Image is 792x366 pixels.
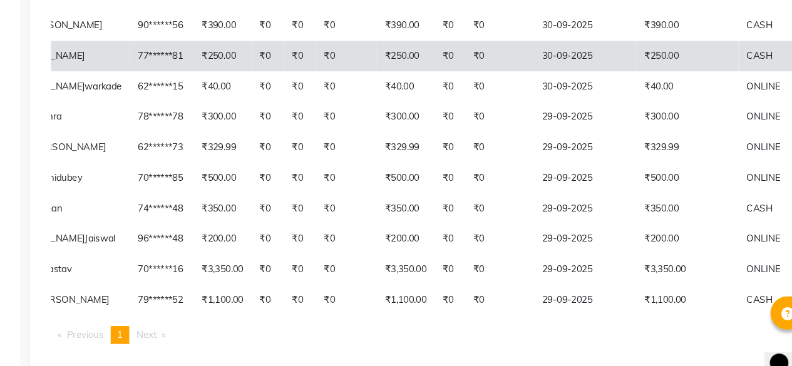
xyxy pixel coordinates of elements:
[457,240,522,269] td: ₹0
[201,269,255,298] td: ₹1,100.00
[286,240,316,269] td: ₹0
[457,39,522,68] td: ₹0
[81,310,116,322] span: Previous
[201,211,255,240] td: ₹200.00
[522,10,619,39] td: 30-09-2025
[286,125,316,154] td: ₹0
[457,211,522,240] td: ₹0
[619,68,715,96] td: ₹40.00
[374,39,428,68] td: ₹250.00
[428,96,457,125] td: ₹0
[739,316,779,353] iframe: chat widget
[255,10,286,39] td: ₹0
[316,10,374,39] td: ₹0
[374,125,428,154] td: ₹329.99
[428,211,457,240] td: ₹0
[619,10,715,39] td: ₹390.00
[316,68,374,96] td: ₹0
[374,211,428,240] td: ₹200.00
[286,154,316,183] td: ₹0
[98,76,133,87] span: warkade
[457,269,522,298] td: ₹0
[316,211,374,240] td: ₹0
[428,240,457,269] td: ₹0
[201,154,255,183] td: ₹500.00
[255,39,286,68] td: ₹0
[374,269,428,298] td: ₹1,100.00
[457,96,522,125] td: ₹0
[457,183,522,211] td: ₹0
[374,154,428,183] td: ₹500.00
[428,154,457,183] td: ₹0
[316,125,374,154] td: ₹0
[723,162,754,173] span: ONLINE
[522,68,619,96] td: 30-09-2025
[255,125,286,154] td: ₹0
[428,39,457,68] td: ₹0
[201,10,255,39] td: ₹390.00
[522,154,619,183] td: 29-09-2025
[286,211,316,240] td: ₹0
[201,183,255,211] td: ₹350.00
[51,277,121,288] span: [PERSON_NAME]
[255,269,286,298] td: ₹0
[522,96,619,125] td: 29-09-2025
[316,183,374,211] td: ₹0
[201,68,255,96] td: ₹40.00
[255,240,286,269] td: ₹0
[723,191,748,202] span: CASH
[286,183,316,211] td: ₹0
[286,68,316,96] td: ₹0
[316,269,374,298] td: ₹0
[255,96,286,125] td: ₹0
[255,68,286,96] td: ₹0
[723,104,754,116] span: ONLINE
[44,18,115,29] span: [PERSON_NAME]
[619,183,715,211] td: ₹350.00
[723,277,748,288] span: CASH
[374,96,428,125] td: ₹300.00
[147,310,166,322] span: Next
[286,96,316,125] td: ₹0
[457,125,522,154] td: ₹0
[522,125,619,154] td: 29-09-2025
[255,183,286,211] td: ₹0
[374,10,428,39] td: ₹390.00
[619,154,715,183] td: ₹500.00
[428,68,457,96] td: ₹0
[428,125,457,154] td: ₹0
[619,211,715,240] td: ₹200.00
[723,18,748,29] span: CASH
[619,96,715,125] td: ₹300.00
[201,96,255,125] td: ₹300.00
[316,39,374,68] td: ₹0
[457,154,522,183] td: ₹0
[522,240,619,269] td: 29-09-2025
[619,125,715,154] td: ₹329.99
[286,10,316,39] td: ₹0
[255,211,286,240] td: ₹0
[201,39,255,68] td: ₹250.00
[723,248,754,260] span: ONLINE
[619,39,715,68] td: ₹250.00
[316,96,374,125] td: ₹0
[723,76,754,87] span: ONLINE
[457,68,522,96] td: ₹0
[71,162,96,173] span: dubey
[316,240,374,269] td: ₹0
[316,154,374,183] td: ₹0
[723,133,754,145] span: ONLINE
[619,269,715,298] td: ₹1,100.00
[129,310,134,322] span: 1
[66,308,775,325] nav: Pagination
[522,269,619,298] td: 29-09-2025
[522,211,619,240] td: 29-09-2025
[286,39,316,68] td: ₹0
[522,39,619,68] td: 30-09-2025
[428,10,457,39] td: ₹0
[374,240,428,269] td: ₹3,350.00
[255,154,286,183] td: ₹0
[428,269,457,298] td: ₹0
[723,220,754,231] span: ONLINE
[522,183,619,211] td: 29-09-2025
